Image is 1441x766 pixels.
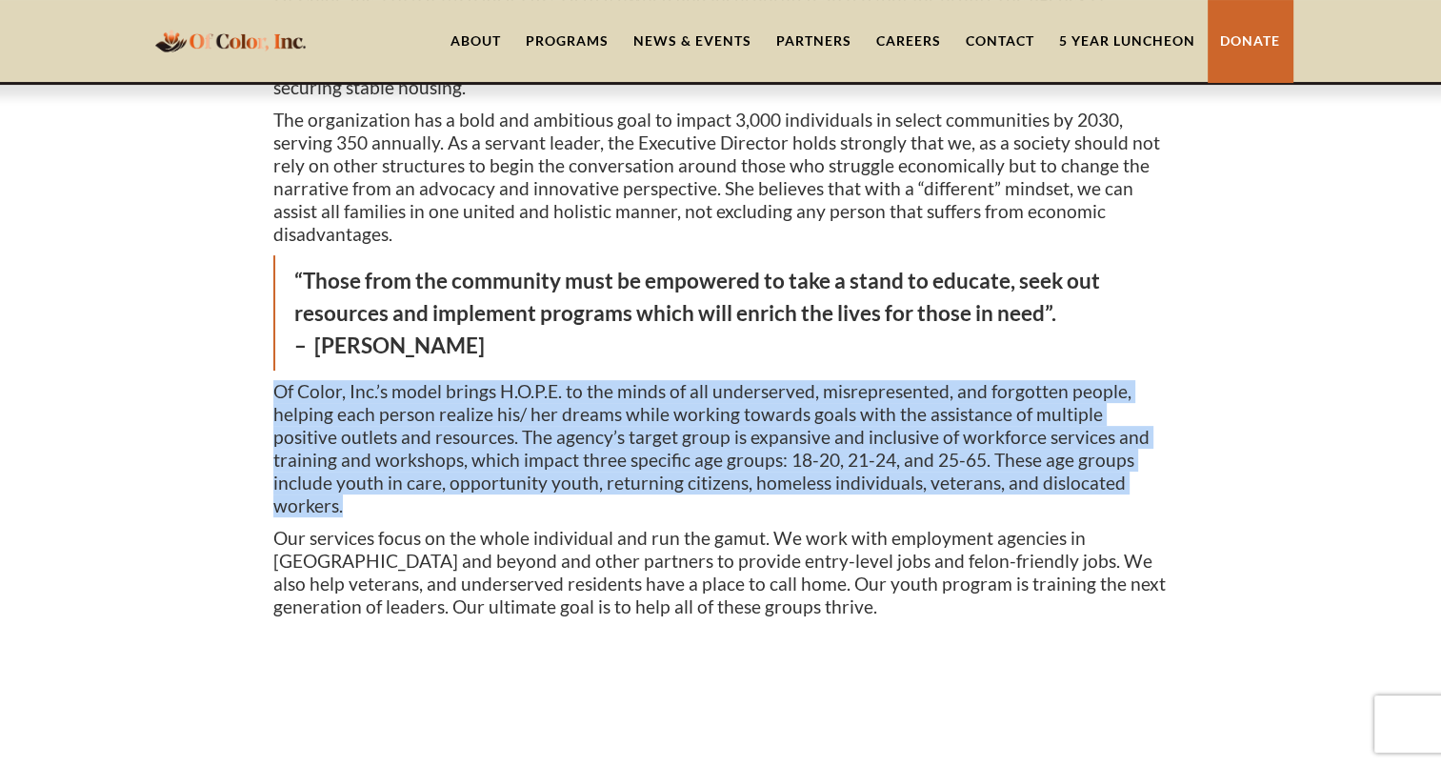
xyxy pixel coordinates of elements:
[150,18,311,63] a: home
[273,380,1169,517] p: Of Color, Inc.’s model brings H.O.P.E. to the minds of all underserved, misrepresented, and forgo...
[273,109,1169,246] p: The organization has a bold and ambitious goal to impact 3,000 individuals in select communities ...
[526,31,609,50] div: Programs
[273,255,1169,371] blockquote: “Those from the community must be empowered to take a stand to educate, seek out resources and im...
[273,527,1169,618] p: Our services focus on the whole individual and run the gamut. We work with employment agencies in...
